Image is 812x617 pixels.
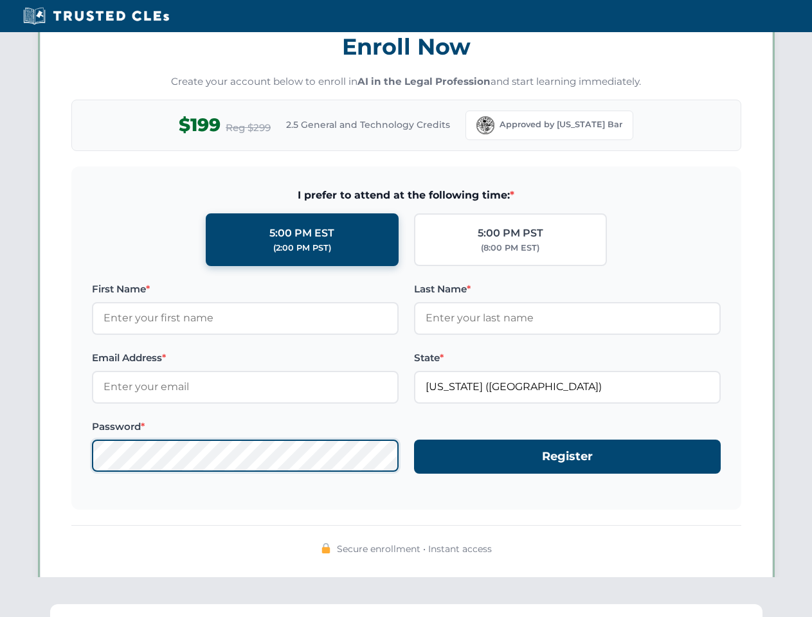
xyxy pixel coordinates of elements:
[71,75,741,89] p: Create your account below to enroll in and start learning immediately.
[500,118,622,131] span: Approved by [US_STATE] Bar
[92,282,399,297] label: First Name
[71,26,741,67] h3: Enroll Now
[92,187,721,204] span: I prefer to attend at the following time:
[92,419,399,434] label: Password
[92,350,399,366] label: Email Address
[478,225,543,242] div: 5:00 PM PST
[273,242,331,255] div: (2:00 PM PST)
[414,350,721,366] label: State
[269,225,334,242] div: 5:00 PM EST
[414,371,721,403] input: Florida (FL)
[92,371,399,403] input: Enter your email
[321,543,331,553] img: 🔒
[19,6,173,26] img: Trusted CLEs
[414,282,721,297] label: Last Name
[226,120,271,136] span: Reg $299
[357,75,491,87] strong: AI in the Legal Profession
[179,111,221,139] span: $199
[92,302,399,334] input: Enter your first name
[337,542,492,556] span: Secure enrollment • Instant access
[481,242,539,255] div: (8:00 PM EST)
[476,116,494,134] img: Florida Bar
[414,302,721,334] input: Enter your last name
[286,118,450,132] span: 2.5 General and Technology Credits
[414,440,721,474] button: Register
